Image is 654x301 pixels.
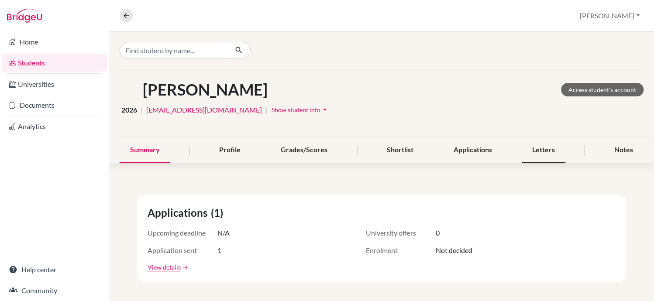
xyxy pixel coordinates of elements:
div: Letters [522,137,565,163]
div: Shortlist [376,137,424,163]
img: Bridge-U [7,9,42,23]
h1: [PERSON_NAME] [143,80,268,99]
a: View details [148,263,181,272]
input: Find student by name... [120,42,228,58]
span: | [141,105,143,115]
span: University offers [366,228,436,238]
a: arrow_forward [181,264,189,270]
span: Show student info [272,106,320,113]
span: 1 [217,245,221,256]
span: N/A [217,228,230,238]
a: Universities [2,75,107,93]
span: | [265,105,268,115]
span: Not decided [436,245,472,256]
a: Analytics [2,118,107,135]
button: Show student infoarrow_drop_down [271,103,330,116]
div: Notes [604,137,644,163]
div: Profile [209,137,251,163]
button: [PERSON_NAME] [576,7,644,24]
span: Enrolment [366,245,436,256]
span: Applications [148,205,211,221]
a: [EMAIL_ADDRESS][DOMAIN_NAME] [146,105,262,115]
i: arrow_drop_down [320,105,329,114]
a: Help center [2,261,107,278]
a: Community [2,282,107,299]
a: Home [2,33,107,51]
div: Grades/Scores [270,137,338,163]
span: Upcoming deadline [148,228,217,238]
span: Application sent [148,245,217,256]
span: 2026 [121,105,137,115]
a: Students [2,54,107,72]
div: Applications [443,137,503,163]
img: Yoonjae Lee's avatar [120,80,139,99]
div: Summary [120,137,170,163]
a: Access student's account [561,83,644,96]
a: Documents [2,96,107,114]
span: (1) [211,205,227,221]
span: 0 [436,228,440,238]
